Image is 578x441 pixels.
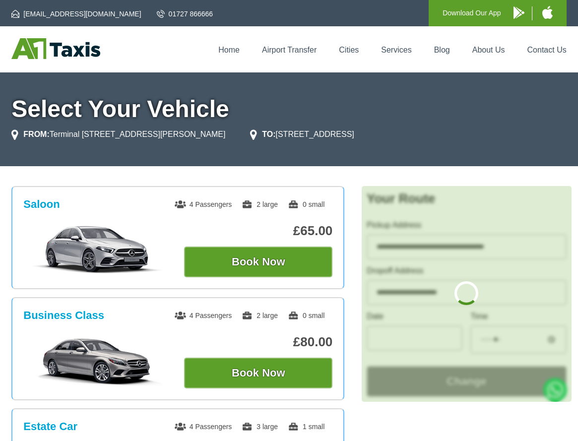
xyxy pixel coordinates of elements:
span: 4 Passengers [175,312,232,319]
span: 4 Passengers [175,200,232,208]
span: 1 small [288,423,324,431]
a: Airport Transfer [262,46,317,54]
button: Book Now [184,358,332,388]
a: 01727 866666 [157,9,213,19]
li: [STREET_ADDRESS] [250,128,354,140]
span: 2 large [242,200,278,208]
span: 0 small [288,312,324,319]
h3: Business Class [23,309,104,322]
img: A1 Taxis St Albans LTD [11,38,100,59]
strong: FROM: [23,130,49,138]
img: Saloon [23,225,172,274]
a: Contact Us [527,46,567,54]
li: Terminal [STREET_ADDRESS][PERSON_NAME] [11,128,225,140]
span: 2 large [242,312,278,319]
a: About Us [472,46,505,54]
a: Services [381,46,411,54]
span: 4 Passengers [175,423,232,431]
img: A1 Taxis iPhone App [542,6,553,19]
a: Home [218,46,240,54]
p: Download Our App [443,7,501,19]
span: 0 small [288,200,324,208]
strong: TO: [262,130,275,138]
p: £65.00 [184,223,332,239]
h3: Saloon [23,198,60,211]
img: Business Class [23,336,172,385]
p: £80.00 [184,334,332,350]
span: 3 large [242,423,278,431]
a: [EMAIL_ADDRESS][DOMAIN_NAME] [11,9,141,19]
button: Book Now [184,247,332,277]
h3: Estate Car [23,420,77,433]
h1: Select Your Vehicle [11,97,566,121]
img: A1 Taxis Android App [514,6,524,19]
a: Blog [434,46,450,54]
a: Cities [339,46,359,54]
